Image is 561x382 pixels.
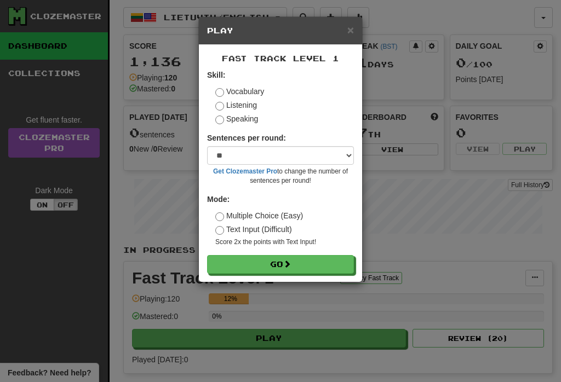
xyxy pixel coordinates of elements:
[207,71,225,79] strong: Skill:
[347,24,354,36] button: Close
[215,102,224,111] input: Listening
[207,255,354,274] button: Go
[215,226,224,235] input: Text Input (Difficult)
[215,210,303,221] label: Multiple Choice (Easy)
[207,25,354,36] h5: Play
[207,132,286,143] label: Sentences per round:
[207,167,354,186] small: to change the number of sentences per round!
[213,167,277,175] a: Get Clozemaster Pro
[215,238,354,247] small: Score 2x the points with Text Input !
[215,224,292,235] label: Text Input (Difficult)
[215,100,257,111] label: Listening
[215,212,224,221] input: Multiple Choice (Easy)
[215,115,224,124] input: Speaking
[222,54,339,63] span: Fast Track Level 1
[347,24,354,36] span: ×
[215,113,258,124] label: Speaking
[215,86,264,97] label: Vocabulary
[215,88,224,97] input: Vocabulary
[207,195,230,204] strong: Mode:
